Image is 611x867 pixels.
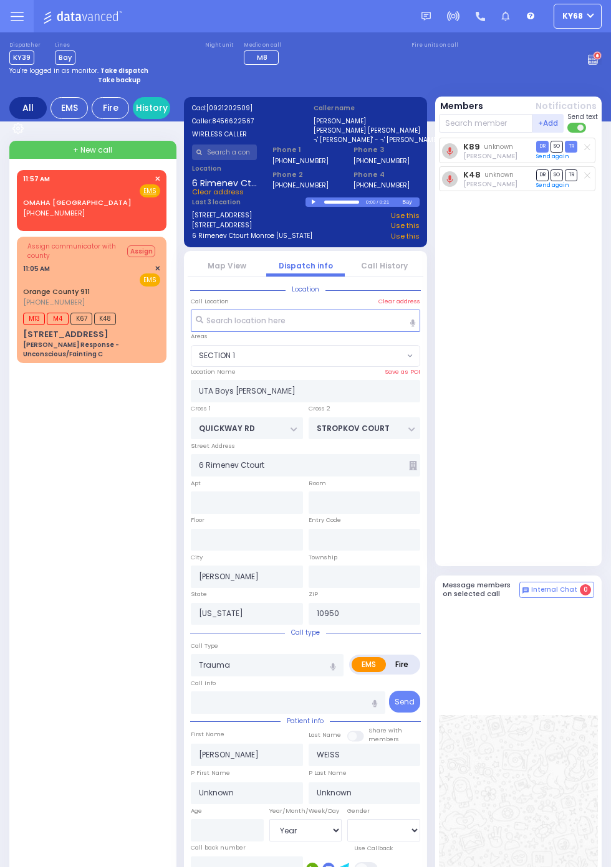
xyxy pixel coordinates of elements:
h5: Message members on selected call [443,581,520,597]
button: +Add [532,114,564,133]
button: Send [389,691,420,713]
small: Share with [368,726,402,734]
div: Fire [92,97,129,119]
strong: Take backup [98,75,141,85]
span: unknown [484,170,514,179]
a: Use this [391,231,420,242]
span: M4 [47,313,69,325]
label: Save as POI [385,367,420,376]
button: Internal Chat 0 [519,582,594,598]
span: 8456622567 [212,116,254,126]
span: TR [565,169,577,181]
label: Night unit [205,42,233,49]
label: Medic on call [244,42,282,49]
a: K89 [463,142,480,151]
span: ky68 [562,11,583,22]
label: Entry Code [309,516,341,524]
a: Call History [361,260,408,271]
input: Search a contact [192,144,257,160]
span: You're logged in as monitor. [9,66,99,75]
button: Assign [127,245,155,257]
span: 11:57 AM [23,174,50,184]
span: DR [536,169,549,181]
strong: Take dispatch [100,66,148,75]
a: Send again [536,153,569,160]
span: Other building occupants [409,461,417,470]
div: All [9,97,47,119]
span: Internal Chat [531,585,577,594]
label: First Name [191,730,224,739]
a: History [133,97,170,119]
div: [STREET_ADDRESS] [23,328,108,341]
label: Call Type [191,642,218,650]
label: Cross 2 [309,404,330,413]
span: [0921202509] [206,103,253,113]
span: ✕ [155,174,160,184]
label: Clear address [378,297,420,306]
span: TR [565,141,577,153]
span: Phone 1 [272,144,338,155]
span: M13 [23,313,45,325]
span: Phone 2 [272,169,338,180]
div: Year/Month/Week/Day [269,807,342,815]
label: Last 3 location [192,197,306,207]
label: Call Info [191,679,216,688]
span: Phone 3 [354,144,419,155]
label: Call Location [191,297,229,306]
span: Patient info [281,716,330,726]
label: Location Name [191,367,236,376]
span: KY39 [9,50,34,65]
label: Floor [191,516,204,524]
div: 0:00 [365,195,377,209]
label: [PHONE_NUMBER] [272,181,329,190]
label: P Last Name [309,769,347,777]
label: Turn off text [567,121,587,134]
span: Shia Lieberman [463,179,517,189]
label: Room [309,479,326,488]
span: Location [286,285,325,294]
div: 0:21 [379,195,390,209]
label: Apt [191,479,201,488]
label: EMS [352,657,386,672]
button: Notifications [536,100,597,113]
span: unknown [484,142,513,151]
span: K67 [70,313,92,325]
label: Areas [191,332,208,341]
label: Street Address [191,442,235,450]
a: [STREET_ADDRESS] [192,220,252,231]
label: Caller: [192,116,298,126]
span: 0 [580,584,591,595]
label: P First Name [191,769,230,777]
span: Phone 4 [354,169,419,180]
a: Use this [391,211,420,221]
label: Gender [347,807,370,815]
div: Bay [402,197,419,207]
div: / [376,195,378,209]
span: Bay [55,50,75,65]
label: Last Name [309,731,341,739]
span: DR [536,141,549,153]
label: Lines [55,42,75,49]
label: State [191,590,207,599]
button: Members [440,100,483,113]
span: + New call [73,144,112,156]
u: EMS [143,186,156,196]
label: Fire [385,657,418,672]
span: K48 [94,313,116,325]
span: SO [551,141,563,153]
a: 6 Rimenev Ctourt Monroe [US_STATE] [192,231,312,242]
button: ky68 [554,4,602,29]
label: City [191,553,203,562]
label: WIRELESS CALLER [192,130,298,139]
label: Fire units on call [411,42,458,49]
label: Age [191,807,202,815]
a: Map View [208,260,246,271]
span: Joel Witriol [463,151,517,161]
span: Send text [567,112,598,121]
a: Use this [391,220,420,231]
span: SECTION 1 [199,350,235,361]
a: Orange County 911 [23,287,90,296]
a: K48 [463,170,481,179]
img: Logo [43,9,126,24]
span: M8 [257,52,267,62]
